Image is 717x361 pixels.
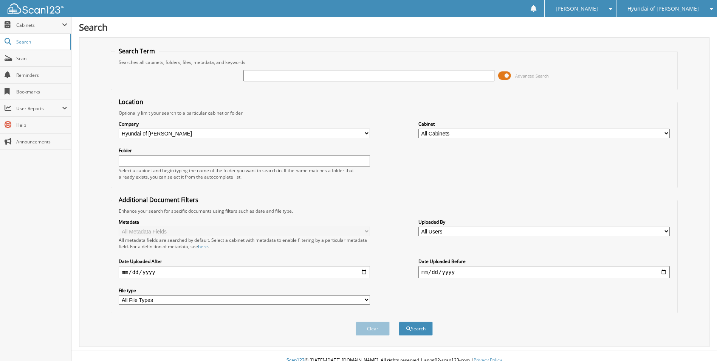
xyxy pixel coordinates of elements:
[418,219,670,225] label: Uploaded By
[16,72,67,78] span: Reminders
[119,219,370,225] label: Metadata
[16,39,66,45] span: Search
[119,287,370,294] label: File type
[119,167,370,180] div: Select a cabinet and begin typing the name of the folder you want to search in. If the name match...
[115,196,202,204] legend: Additional Document Filters
[627,6,699,11] span: Hyundai of [PERSON_NAME]
[119,147,370,154] label: Folder
[115,98,147,106] legend: Location
[119,258,370,265] label: Date Uploaded After
[418,266,670,278] input: end
[16,105,62,112] span: User Reports
[198,243,208,250] a: here
[79,21,709,33] h1: Search
[115,47,159,55] legend: Search Term
[16,22,62,28] span: Cabinets
[418,121,670,127] label: Cabinet
[16,138,67,145] span: Announcements
[16,55,67,62] span: Scan
[115,208,673,214] div: Enhance your search for specific documents using filters such as date and file type.
[115,59,673,65] div: Searches all cabinets, folders, files, metadata, and keywords
[119,237,370,250] div: All metadata fields are searched by default. Select a cabinet with metadata to enable filtering b...
[16,89,67,95] span: Bookmarks
[556,6,598,11] span: [PERSON_NAME]
[399,322,433,336] button: Search
[8,3,64,14] img: scan123-logo-white.svg
[119,266,370,278] input: start
[418,258,670,265] label: Date Uploaded Before
[356,322,390,336] button: Clear
[119,121,370,127] label: Company
[515,73,549,79] span: Advanced Search
[115,110,673,116] div: Optionally limit your search to a particular cabinet or folder
[16,122,67,128] span: Help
